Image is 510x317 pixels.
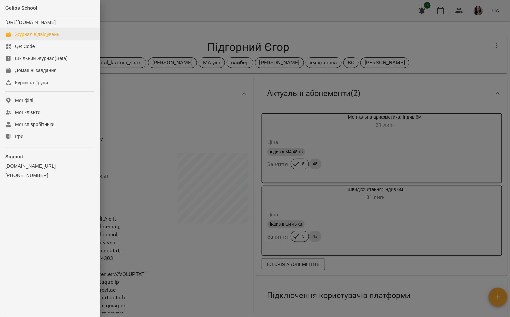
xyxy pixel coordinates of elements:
[5,163,94,169] a: [DOMAIN_NAME][URL]
[5,5,37,11] span: Gelios School
[15,31,59,38] div: Журнал відвідувань
[5,153,94,160] p: Support
[15,55,68,62] div: Шкільний Журнал(Beta)
[5,172,94,179] a: [PHONE_NUMBER]
[15,67,56,74] div: Домашні завдання
[15,79,48,86] div: Курси та Групи
[15,43,35,50] div: QR Code
[15,121,55,128] div: Мої співробітники
[15,133,23,140] div: Ігри
[15,109,40,116] div: Мої клієнти
[15,97,35,104] div: Мої філії
[5,20,56,25] a: [URL][DOMAIN_NAME]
